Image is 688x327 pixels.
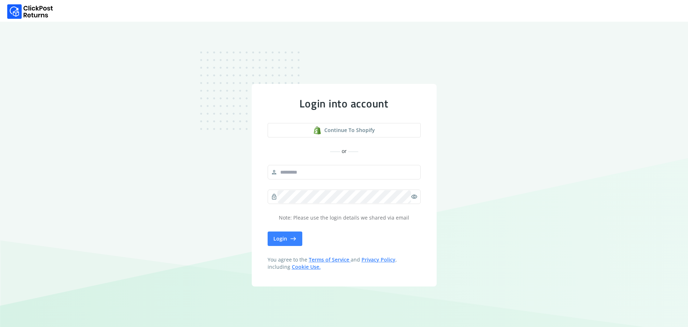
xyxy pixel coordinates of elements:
[7,4,53,19] img: Logo
[268,97,421,110] div: Login into account
[411,192,417,202] span: visibility
[268,123,421,137] a: shopify logoContinue to shopify
[268,148,421,155] div: or
[268,123,421,137] button: Continue to shopify
[271,167,277,177] span: person
[313,126,321,135] img: shopify logo
[268,256,421,271] span: You agree to the and , including
[292,263,321,270] a: Cookie Use.
[290,234,297,244] span: east
[268,232,302,246] button: Login east
[324,127,375,134] span: Continue to shopify
[268,214,421,221] p: Note: Please use the login details we shared via email
[309,256,351,263] a: Terms of Service
[271,192,277,202] span: lock
[362,256,395,263] a: Privacy Policy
